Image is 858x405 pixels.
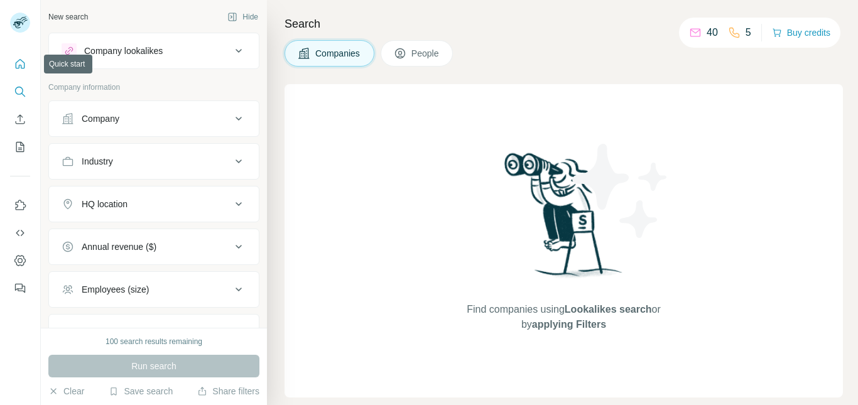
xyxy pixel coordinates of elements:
button: Quick start [10,53,30,75]
button: Enrich CSV [10,108,30,131]
div: Company lookalikes [84,45,163,57]
div: Employees (size) [82,283,149,296]
div: Technologies [82,326,133,338]
button: Save search [109,385,173,397]
span: People [411,47,440,60]
span: Find companies using or by [463,302,664,332]
div: HQ location [82,198,128,210]
button: Share filters [197,385,259,397]
button: Employees (size) [49,274,259,305]
img: Surfe Illustration - Stars [564,134,677,247]
button: Annual revenue ($) [49,232,259,262]
p: 40 [707,25,718,40]
span: Lookalikes search [565,304,652,315]
div: 100 search results remaining [106,336,202,347]
h4: Search [285,15,843,33]
div: New search [48,11,88,23]
p: 5 [746,25,751,40]
button: Clear [48,385,84,397]
button: Feedback [10,277,30,300]
div: Industry [82,155,113,168]
button: My lists [10,136,30,158]
div: Annual revenue ($) [82,240,156,253]
button: Technologies [49,317,259,347]
button: Use Surfe API [10,222,30,244]
button: Company [49,104,259,134]
img: Surfe Illustration - Woman searching with binoculars [499,149,629,289]
button: Dashboard [10,249,30,272]
button: Hide [219,8,267,26]
button: Company lookalikes [49,36,259,66]
button: Buy credits [772,24,830,41]
button: Use Surfe on LinkedIn [10,194,30,217]
button: HQ location [49,189,259,219]
div: Company [82,112,119,125]
button: Industry [49,146,259,176]
p: Company information [48,82,259,93]
span: Companies [315,47,361,60]
span: applying Filters [532,319,606,330]
button: Search [10,80,30,103]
